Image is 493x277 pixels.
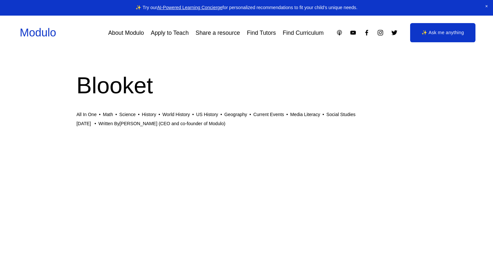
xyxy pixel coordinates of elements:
[76,112,97,117] a: All In One
[363,29,370,36] a: Facebook
[119,112,136,117] a: Science
[76,70,417,102] h1: Blooket
[410,23,476,43] a: ✨ Ask me anything
[157,5,222,10] a: AI-Powered Learning Concierge
[350,29,357,36] a: YouTube
[120,121,226,126] a: [PERSON_NAME] (CEO and co-founder of Modulo)
[142,112,156,117] a: History
[326,112,356,117] a: Social Studies
[283,27,324,39] a: Find Curriculum
[20,26,56,39] a: Modulo
[76,121,91,126] span: [DATE]
[290,112,320,117] a: Media Literacy
[391,29,398,36] a: Twitter
[253,112,284,117] a: Current Events
[224,112,247,117] a: Geography
[108,27,144,39] a: About Modulo
[196,112,218,117] a: US History
[103,112,113,117] a: Math
[98,121,226,126] div: Written By
[151,27,189,39] a: Apply to Teach
[196,27,240,39] a: Share a resource
[162,112,190,117] a: World History
[247,27,276,39] a: Find Tutors
[336,29,343,36] a: Apple Podcasts
[377,29,384,36] a: Instagram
